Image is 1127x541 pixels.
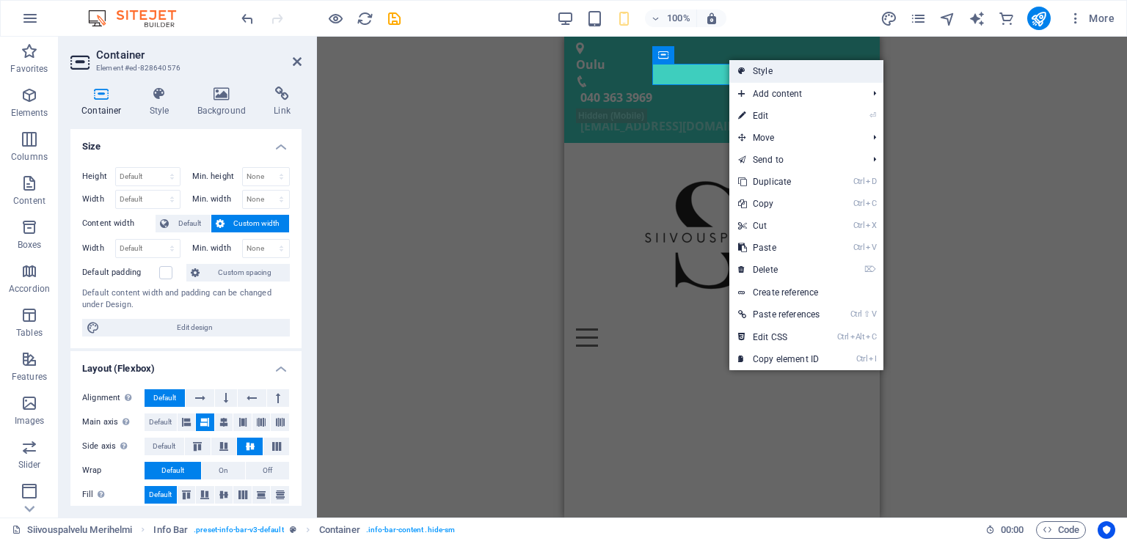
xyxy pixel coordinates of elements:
[327,10,344,27] button: Click here to leave preview mode and continue editing
[872,309,876,319] i: V
[864,265,876,274] i: ⌦
[204,264,285,281] span: Custom spacing
[70,87,139,117] h4: Container
[11,107,48,119] p: Elements
[145,438,184,455] button: Default
[70,351,302,378] h4: Layout (Flexbox)
[850,332,865,342] i: Alt
[1062,7,1120,30] button: More
[866,177,876,186] i: D
[869,354,876,364] i: I
[853,199,865,208] i: Ctrl
[194,521,284,539] span: . preset-info-bar-v3-default
[11,151,48,163] p: Columns
[139,87,186,117] h4: Style
[1043,521,1079,539] span: Code
[70,129,302,155] h4: Size
[211,215,290,232] button: Custom width
[145,389,185,407] button: Default
[357,10,373,27] i: Reload page
[82,215,156,232] label: Content width
[880,10,898,27] button: design
[12,521,132,539] a: Siivouspalvelu Merihelmi
[939,10,957,27] button: navigator
[866,332,876,342] i: C
[1068,11,1115,26] span: More
[82,264,159,281] label: Default padding
[145,486,177,504] button: Default
[1001,521,1024,539] span: 00 00
[837,332,849,342] i: Ctrl
[82,172,115,180] label: Height
[290,526,296,534] i: This element is a customizable preset
[667,10,690,27] h6: 100%
[149,413,172,431] span: Default
[969,10,985,27] i: AI Writer
[12,371,47,383] p: Features
[729,105,828,127] a: ⏎Edit
[729,193,828,215] a: CtrlCCopy
[1027,7,1051,30] button: publish
[84,10,194,27] img: Editor Logo
[18,459,41,471] p: Slider
[985,521,1024,539] h6: Session time
[219,462,228,479] span: On
[10,63,48,75] p: Favorites
[939,10,956,27] i: Navigator
[319,521,360,539] span: Click to select. Double-click to edit
[998,10,1015,27] button: commerce
[850,309,862,319] i: Ctrl
[1030,10,1047,27] i: Publish
[729,326,828,348] a: CtrlAltCEdit CSS
[9,283,50,295] p: Accordion
[15,415,45,427] p: Images
[910,10,927,27] button: pages
[229,215,285,232] span: Custom width
[82,287,290,312] div: Default content width and padding can be changed under Design.
[82,462,145,479] label: Wrap
[356,10,373,27] button: reload
[385,10,403,27] button: save
[729,281,883,303] a: Create reference
[96,62,272,75] h3: Element #ed-828640576
[153,521,188,539] span: Click to select. Double-click to edit
[202,462,245,479] button: On
[856,354,868,364] i: Ctrl
[998,10,1015,27] i: Commerce
[853,243,865,252] i: Ctrl
[16,327,43,339] p: Tables
[149,486,172,504] span: Default
[192,172,242,180] label: Min. height
[729,171,828,193] a: CtrlDDuplicate
[82,195,115,203] label: Width
[729,259,828,281] a: ⌦Delete
[1098,521,1115,539] button: Usercentrics
[729,149,861,171] a: Send to
[153,389,176,407] span: Default
[238,10,256,27] button: undo
[192,244,242,252] label: Min. width
[866,221,876,230] i: X
[104,319,285,336] span: Edit design
[729,83,861,105] span: Add content
[192,195,242,203] label: Min. width
[645,10,697,27] button: 100%
[729,303,828,325] a: Ctrl⇧VPaste references
[263,462,272,479] span: Off
[386,10,403,27] i: Save (Ctrl+S)
[239,10,256,27] i: Undo: Define viewports on which this element should be visible. (Ctrl+Z)
[82,438,145,455] label: Side axis
[866,243,876,252] i: V
[82,319,290,336] button: Edit design
[145,462,201,479] button: Default
[82,244,115,252] label: Width
[864,309,870,319] i: ⇧
[16,53,88,69] span: 040 363 3969
[186,87,263,117] h4: Background
[263,87,302,117] h4: Link
[156,215,211,232] button: Default
[82,486,145,504] label: Fill
[246,462,289,479] button: Off
[18,239,42,251] p: Boxes
[1036,521,1086,539] button: Code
